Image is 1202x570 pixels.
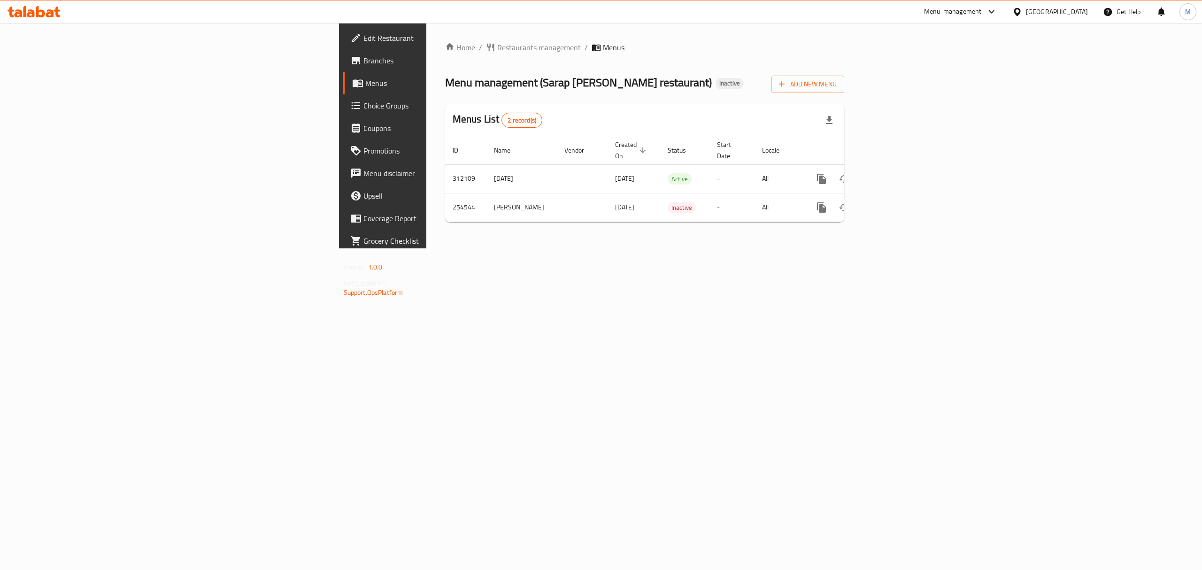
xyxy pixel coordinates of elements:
div: Total records count [501,113,542,128]
a: Menu disclaimer [343,162,540,185]
span: Menus [365,77,532,89]
div: [GEOGRAPHIC_DATA] [1026,7,1088,17]
a: Choice Groups [343,94,540,117]
a: Edit Restaurant [343,27,540,49]
span: Inactive [668,202,696,213]
table: enhanced table [445,136,908,222]
button: Change Status [833,168,855,190]
a: Coupons [343,117,540,139]
span: Get support on: [344,277,387,289]
span: Created On [615,139,649,162]
a: Grocery Checklist [343,230,540,252]
span: [DATE] [615,172,634,185]
div: Menu-management [924,6,982,17]
td: All [755,193,803,222]
span: Inactive [716,79,744,87]
span: Start Date [717,139,743,162]
span: Active [668,174,692,185]
span: Menus [603,42,624,53]
span: Locale [762,145,792,156]
a: Promotions [343,139,540,162]
a: Coverage Report [343,207,540,230]
button: more [810,168,833,190]
span: Branches [363,55,532,66]
span: Vendor [564,145,596,156]
span: 2 record(s) [502,116,542,125]
button: Add New Menu [771,76,844,93]
span: Choice Groups [363,100,532,111]
span: Name [494,145,523,156]
span: Edit Restaurant [363,32,532,44]
span: Menu management ( Sarap [PERSON_NAME] restaurant ) [445,72,712,93]
span: Upsell [363,190,532,201]
button: Change Status [833,196,855,219]
span: Add New Menu [779,78,837,90]
span: 1.0.0 [368,261,383,273]
div: Export file [818,109,840,131]
td: - [709,193,755,222]
div: Active [668,173,692,185]
span: [DATE] [615,201,634,213]
a: Menus [343,72,540,94]
span: Grocery Checklist [363,235,532,246]
th: Actions [803,136,908,165]
td: - [709,164,755,193]
span: Promotions [363,145,532,156]
span: Status [668,145,698,156]
span: Coverage Report [363,213,532,224]
span: Version: [344,261,367,273]
span: Coupons [363,123,532,134]
nav: breadcrumb [445,42,845,53]
a: Support.OpsPlatform [344,286,403,299]
button: more [810,196,833,219]
td: All [755,164,803,193]
span: ID [453,145,470,156]
a: Upsell [343,185,540,207]
span: M [1185,7,1191,17]
h2: Menus List [453,112,542,128]
li: / [585,42,588,53]
a: Branches [343,49,540,72]
span: Menu disclaimer [363,168,532,179]
div: Inactive [716,78,744,89]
